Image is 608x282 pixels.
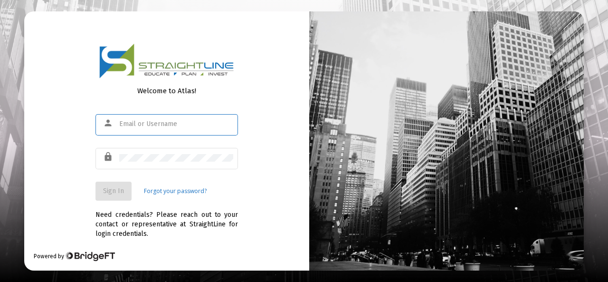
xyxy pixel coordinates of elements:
[103,151,114,163] mat-icon: lock
[95,201,238,239] div: Need credentials? Please reach out to your contact or representative at StraightLine for login cr...
[103,117,114,129] mat-icon: person
[34,252,115,261] div: Powered by
[95,86,238,96] div: Welcome to Atlas!
[144,186,207,196] a: Forgot your password?
[95,182,132,201] button: Sign In
[99,43,234,79] img: Logo
[103,187,124,195] span: Sign In
[65,252,115,261] img: Bridge Financial Technology Logo
[119,120,233,128] input: Email or Username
